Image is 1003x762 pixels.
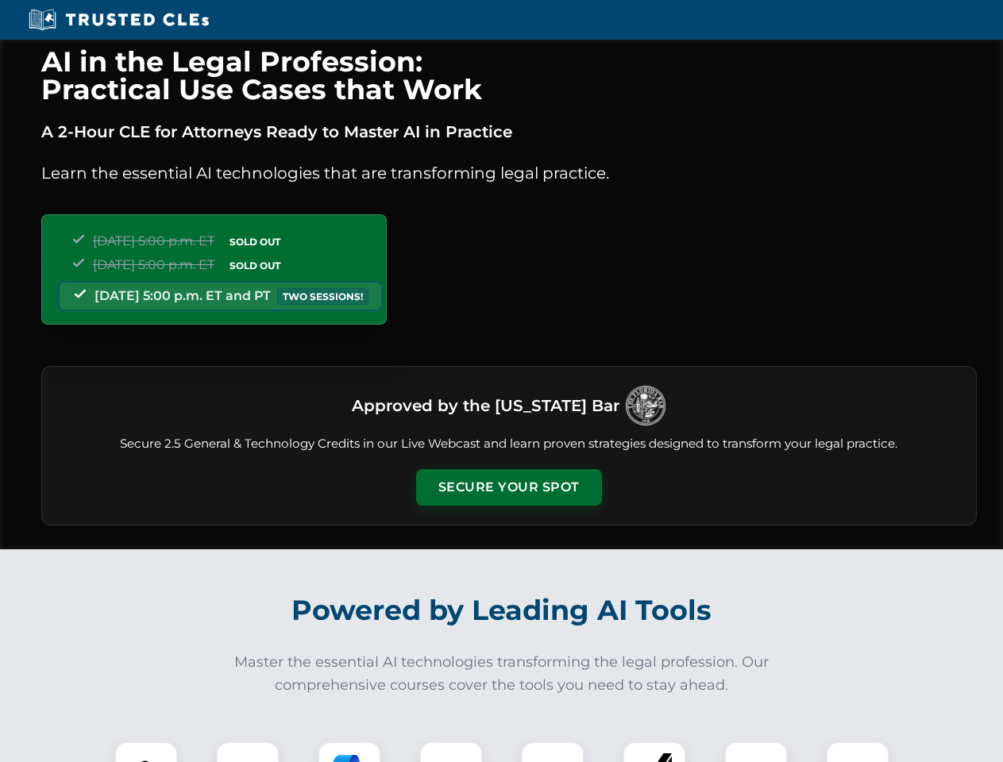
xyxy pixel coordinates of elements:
img: Trusted CLEs [24,8,214,32]
span: [DATE] 5:00 p.m. ET [93,257,214,272]
span: SOLD OUT [224,233,286,250]
h3: Approved by the [US_STATE] Bar [352,391,619,420]
h2: Powered by Leading AI Tools [62,583,942,638]
button: Secure Your Spot [416,469,602,506]
p: Learn the essential AI technologies that are transforming legal practice. [41,160,977,186]
span: [DATE] 5:00 p.m. ET [93,233,214,248]
p: A 2-Hour CLE for Attorneys Ready to Master AI in Practice [41,119,977,144]
p: Master the essential AI technologies transforming the legal profession. Our comprehensive courses... [224,651,780,697]
span: SOLD OUT [224,257,286,274]
img: Logo [626,386,665,425]
h1: AI in the Legal Profession: Practical Use Cases that Work [41,48,977,103]
p: Secure 2.5 General & Technology Credits in our Live Webcast and learn proven strategies designed ... [61,435,957,453]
